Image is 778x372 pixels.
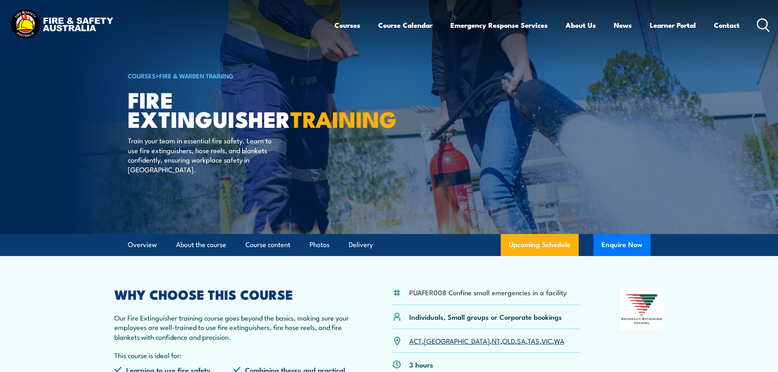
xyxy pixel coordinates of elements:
[114,313,353,341] p: Our Fire Extinguisher training course goes beyond the basics, making sure your employees are well...
[593,234,651,256] button: Enquire Now
[176,234,226,256] a: About the course
[114,350,353,360] p: This course is ideal for:
[566,14,596,36] a: About Us
[128,234,157,256] a: Overview
[349,234,373,256] a: Delivery
[517,336,526,345] a: SA
[128,71,156,80] a: COURSES
[128,136,277,174] p: Train your team in essential fire safety. Learn to use fire extinguishers, hose reels, and blanke...
[409,287,567,297] li: PUAFER008 Confine small emergencies in a facility
[409,336,422,345] a: ACT
[409,312,562,321] p: Individuals, Small groups or Corporate bookings
[378,14,432,36] a: Course Calendar
[334,14,360,36] a: Courses
[409,336,564,345] p: , , , , , , ,
[714,14,740,36] a: Contact
[650,14,696,36] a: Learner Portal
[614,14,632,36] a: News
[159,71,234,80] a: Fire & Warden Training
[290,101,397,135] strong: TRAINING
[554,336,564,345] a: WA
[424,336,490,345] a: [GEOGRAPHIC_DATA]
[128,71,330,80] h6: >
[450,14,548,36] a: Emergency Response Services
[501,234,579,256] a: Upcoming Schedule
[542,336,552,345] a: VIC
[114,288,353,300] h2: WHY CHOOSE THIS COURSE
[528,336,539,345] a: TAS
[310,234,330,256] a: Photos
[492,336,500,345] a: NT
[128,90,330,128] h1: Fire Extinguisher
[620,288,664,330] img: Nationally Recognised Training logo.
[245,234,290,256] a: Course content
[409,360,433,369] p: 3 hours
[502,336,515,345] a: QLD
